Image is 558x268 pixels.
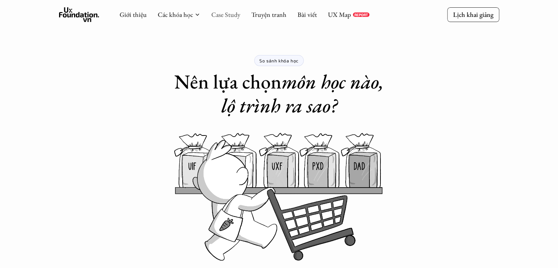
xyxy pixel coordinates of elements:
[158,10,193,19] a: Các khóa học
[453,10,493,19] p: Lịch khai giảng
[120,10,147,19] a: Giới thiệu
[447,7,499,22] a: Lịch khai giảng
[211,10,240,19] a: Case Study
[165,70,393,117] h1: Nên lựa chọn
[251,10,287,19] a: Truyện tranh
[221,69,389,118] em: môn học nào, lộ trình ra sao?
[353,12,369,17] a: REPORT
[354,12,368,17] p: REPORT
[259,58,299,63] p: So sánh khóa học
[328,10,351,19] a: UX Map
[298,10,317,19] a: Bài viết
